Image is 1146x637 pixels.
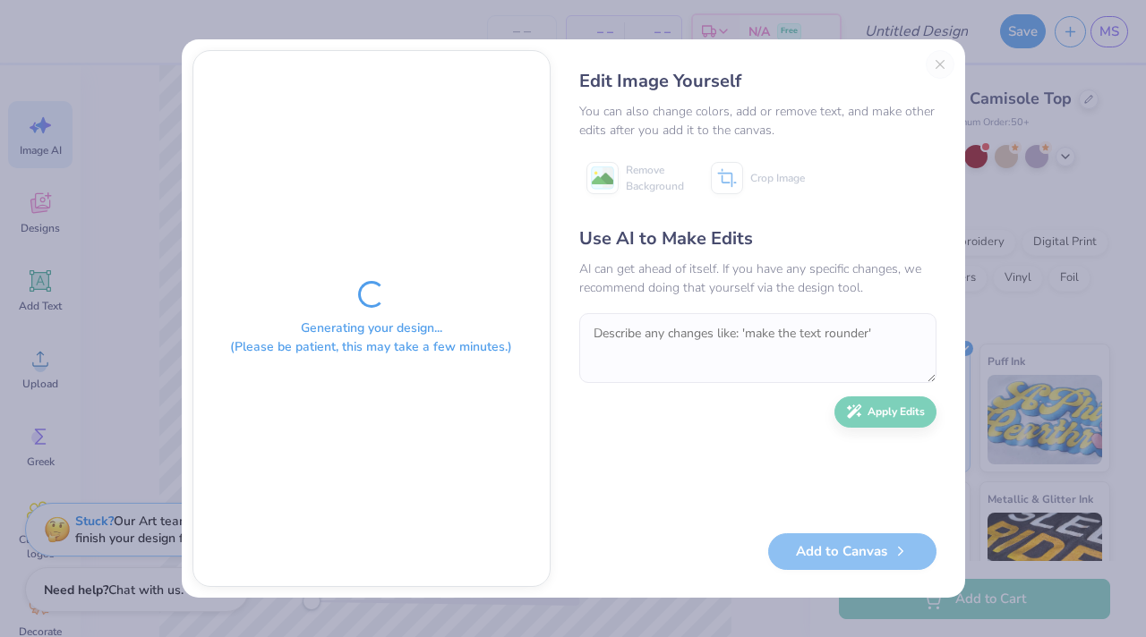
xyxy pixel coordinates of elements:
div: Generating your design... (Please be patient, this may take a few minutes.) [230,318,512,356]
button: Crop Image [704,156,816,200]
button: Remove Background [579,156,691,200]
div: Use AI to Make Edits [579,225,936,252]
div: AI can get ahead of itself. If you have any specific changes, we recommend doing that yourself vi... [579,259,936,297]
span: Crop Image [750,170,805,186]
div: Edit Image Yourself [579,68,936,95]
div: You can also change colors, add or remove text, and make other edits after you add it to the canvas. [579,102,936,140]
span: Remove Background [626,162,684,194]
